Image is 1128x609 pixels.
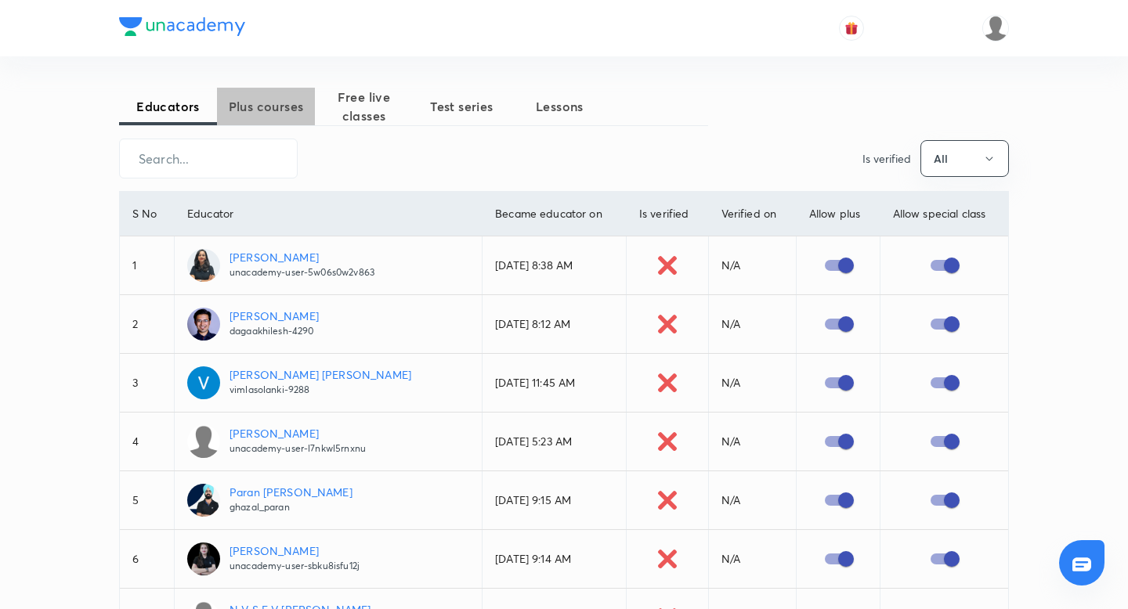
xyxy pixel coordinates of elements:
[187,484,469,517] a: Paran [PERSON_NAME]ghazal_paran
[483,295,627,354] td: [DATE] 8:12 AM
[230,425,366,441] p: [PERSON_NAME]
[230,542,360,559] p: [PERSON_NAME]
[187,249,469,282] a: [PERSON_NAME]unacademy-user-5w06s0w2v863
[708,295,796,354] td: N/A
[230,324,319,338] p: dagaakhilesh-4290
[120,530,174,589] td: 6
[844,21,859,35] img: avatar
[230,559,360,573] p: unacademy-user-sbku8isfu12j
[920,140,1009,177] button: All
[315,88,413,125] span: Free live classes
[230,500,352,514] p: ghazal_paran
[120,139,297,178] input: Search...
[483,413,627,471] td: [DATE] 5:23 AM
[708,413,796,471] td: N/A
[120,295,174,354] td: 2
[120,236,174,295] td: 1
[187,366,469,399] a: [PERSON_NAME] [PERSON_NAME]vimlasolanki-9288
[230,484,352,500] p: Paran [PERSON_NAME]
[230,366,411,383] p: [PERSON_NAME] [PERSON_NAME]
[119,17,245,40] a: Company Logo
[230,441,366,456] p: unacademy-user-l7nkwl5rnxnu
[483,236,627,295] td: [DATE] 8:38 AM
[187,425,469,458] a: [PERSON_NAME]unacademy-user-l7nkwl5rnxnu
[708,354,796,413] td: N/A
[217,97,315,116] span: Plus courses
[708,236,796,295] td: N/A
[862,150,911,167] p: Is verified
[413,97,511,116] span: Test series
[626,192,708,236] th: Is verified
[839,16,864,41] button: avatar
[982,15,1009,41] img: S M AKSHATHAjjjfhfjgjgkgkgkhk
[483,530,627,589] td: [DATE] 9:14 AM
[483,471,627,530] td: [DATE] 9:15 AM
[708,192,796,236] th: Verified on
[174,192,482,236] th: Educator
[120,354,174,413] td: 3
[119,17,245,36] img: Company Logo
[708,471,796,530] td: N/A
[708,530,796,589] td: N/A
[796,192,880,236] th: Allow plus
[230,249,374,265] p: [PERSON_NAME]
[483,192,627,236] th: Became educator on
[187,542,469,575] a: [PERSON_NAME]unacademy-user-sbku8isfu12j
[230,308,319,324] p: [PERSON_NAME]
[187,308,469,341] a: [PERSON_NAME]dagaakhilesh-4290
[120,471,174,530] td: 5
[120,413,174,471] td: 4
[483,354,627,413] td: [DATE] 11:45 AM
[880,192,1008,236] th: Allow special class
[119,97,217,116] span: Educators
[511,97,609,116] span: Lessons
[230,265,374,279] p: unacademy-user-5w06s0w2v863
[120,192,174,236] th: S No
[230,383,411,397] p: vimlasolanki-9288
